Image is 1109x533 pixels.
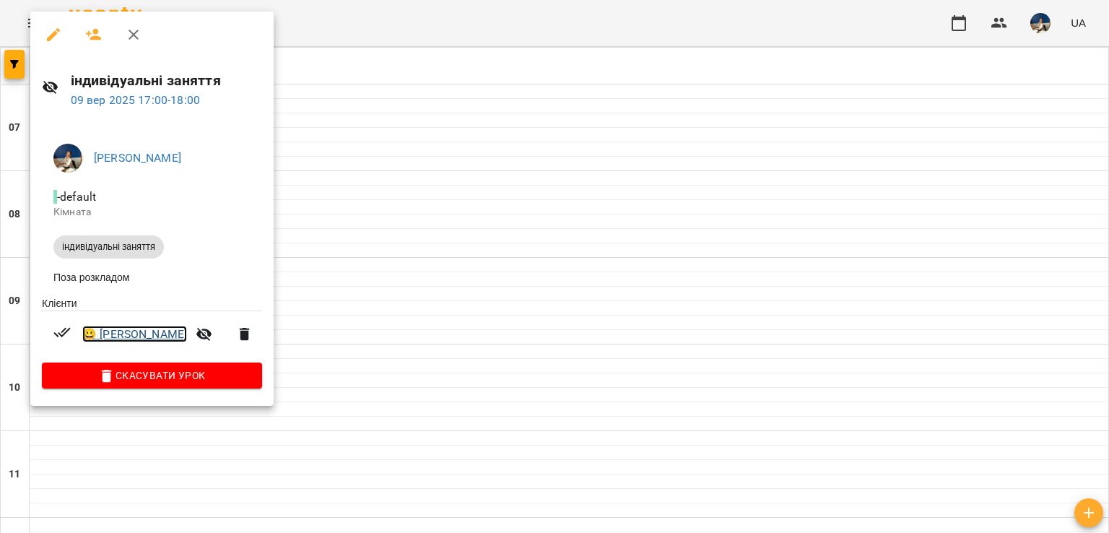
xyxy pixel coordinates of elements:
[82,326,187,343] a: 😀 [PERSON_NAME]
[71,69,262,92] h6: індивідуальні заняття
[53,367,251,384] span: Скасувати Урок
[53,240,164,253] span: індивідуальні заняття
[42,363,262,389] button: Скасувати Урок
[71,93,200,107] a: 09 вер 2025 17:00-18:00
[42,264,262,290] li: Поза розкладом
[53,205,251,220] p: Кімната
[53,144,82,173] img: 728131e120417835d086312ced40bd2d.jpg
[53,190,99,204] span: - default
[94,151,181,165] a: [PERSON_NAME]
[42,296,262,363] ul: Клієнти
[53,324,71,341] svg: Візит сплачено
